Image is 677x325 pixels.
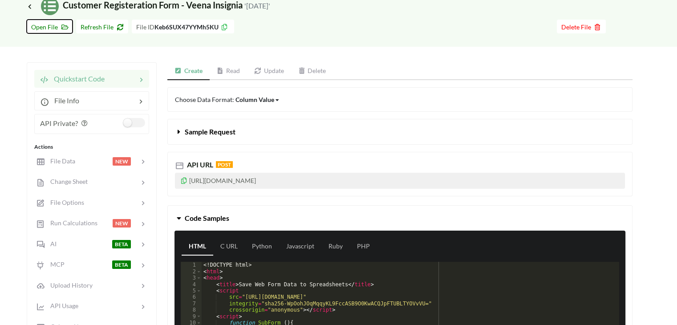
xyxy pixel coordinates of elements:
[168,206,632,231] button: Code Samples
[45,157,75,165] span: File Data
[181,288,202,294] div: 5
[49,74,105,83] span: Quickstart Code
[40,119,78,127] span: API Private?
[247,62,291,80] a: Update
[181,313,202,320] div: 9
[210,62,247,80] a: Read
[279,238,321,256] a: Javascript
[561,23,601,31] span: Delete File
[175,173,625,189] p: [URL][DOMAIN_NAME]
[291,62,333,80] a: Delete
[245,238,279,256] a: Python
[182,238,213,256] a: HTML
[45,302,78,309] span: API Usage
[45,260,65,268] span: MCP
[185,214,229,222] span: Code Samples
[181,268,202,275] div: 2
[557,20,606,33] button: Delete File
[27,20,73,33] button: Open File
[168,119,632,144] button: Sample Request
[216,161,233,168] span: POST
[45,178,88,185] span: Change Sheet
[113,157,131,166] span: NEW
[112,240,131,248] span: BETA
[181,294,202,300] div: 6
[175,96,280,103] span: Choose Data Format:
[45,240,57,248] span: AI
[49,96,79,105] span: File Info
[181,307,202,313] div: 8
[136,23,154,31] span: File ID
[235,95,274,104] div: Column Value
[76,20,128,33] button: Refresh File
[321,238,350,256] a: Ruby
[167,62,210,80] a: Create
[244,1,270,10] small: '[DATE]'
[185,160,213,169] span: API URL
[45,199,84,206] span: File Options
[112,260,131,269] span: BETA
[154,23,219,31] b: Keb6SUX47YYMh5KU
[181,275,202,281] div: 3
[45,219,97,227] span: Run Calculations
[350,238,377,256] a: PHP
[45,281,93,289] span: Upload History
[213,238,245,256] a: C URL
[181,281,202,288] div: 4
[181,262,202,268] div: 1
[81,23,124,31] span: Refresh File
[34,143,149,151] div: Actions
[185,127,235,136] span: Sample Request
[31,23,68,31] span: Open File
[181,301,202,307] div: 7
[113,219,131,227] span: NEW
